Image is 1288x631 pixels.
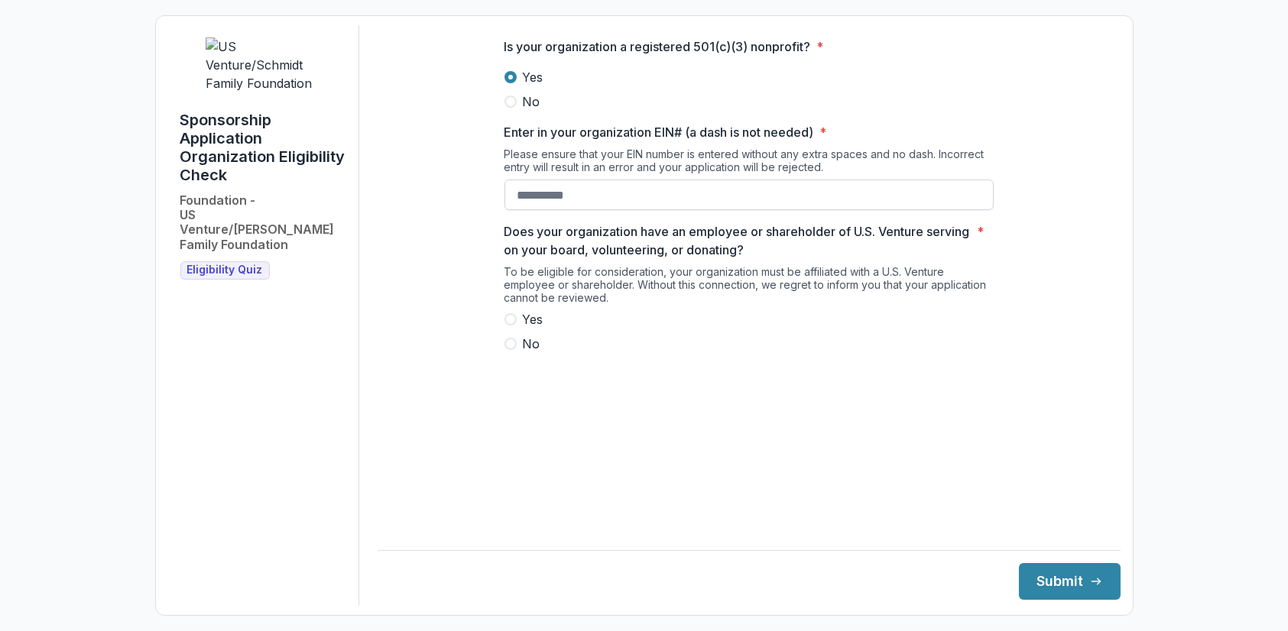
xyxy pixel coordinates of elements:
div: To be eligible for consideration, your organization must be affiliated with a U.S. Venture employ... [504,265,994,310]
span: Eligibility Quiz [187,264,263,277]
h1: Sponsorship Application Organization Eligibility Check [180,111,346,184]
div: Please ensure that your EIN number is entered without any extra spaces and no dash. Incorrect ent... [504,147,994,180]
p: Enter in your organization EIN# (a dash is not needed) [504,123,814,141]
span: No [523,92,540,111]
p: Is your organization a registered 501(c)(3) nonprofit? [504,37,811,56]
h2: Foundation - US Venture/[PERSON_NAME] Family Foundation [180,193,346,252]
p: Does your organization have an employee or shareholder of U.S. Venture serving on your board, vol... [504,222,972,259]
span: Yes [523,310,543,328]
span: Yes [523,68,543,86]
img: US Venture/Schmidt Family Foundation [206,37,320,92]
span: No [523,335,540,353]
button: Submit [1019,563,1121,600]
